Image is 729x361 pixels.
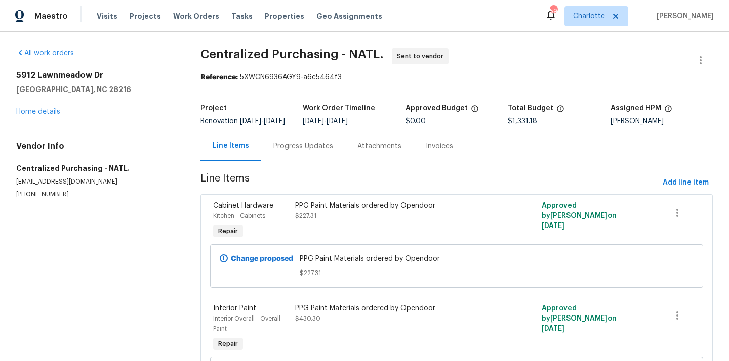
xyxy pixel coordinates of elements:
h2: 5912 Lawnmeadow Dr [16,70,176,80]
a: Home details [16,108,60,115]
span: $227.31 [300,268,614,278]
span: Maestro [34,11,68,21]
h5: Assigned HPM [611,105,661,112]
h5: [GEOGRAPHIC_DATA], NC 28216 [16,84,176,95]
div: 5XWCN6936AGY9-a6e5464f3 [200,72,713,82]
div: 59 [550,6,557,16]
b: Reference: [200,74,238,81]
span: [DATE] [264,118,285,125]
p: [EMAIL_ADDRESS][DOMAIN_NAME] [16,177,176,186]
h4: Vendor Info [16,141,176,151]
span: [DATE] [327,118,348,125]
div: PPG Paint Materials ordered by Opendoor [295,201,495,211]
span: $0.00 [406,118,426,125]
span: Renovation [200,118,285,125]
span: [DATE] [303,118,324,125]
span: Centralized Purchasing - NATL. [200,48,384,60]
span: Interior Paint [213,305,256,312]
div: Invoices [426,141,453,151]
span: Geo Assignments [316,11,382,21]
span: The hpm assigned to this work order. [664,105,672,118]
span: $227.31 [295,213,316,219]
div: PPG Paint Materials ordered by Opendoor [295,303,495,313]
span: Line Items [200,173,659,192]
span: Approved by [PERSON_NAME] on [542,305,617,332]
h5: Centralized Purchasing - NATL. [16,163,176,173]
button: Add line item [659,173,713,192]
span: Work Orders [173,11,219,21]
span: Tasks [231,13,253,20]
div: [PERSON_NAME] [611,118,713,125]
span: $1,331.18 [508,118,537,125]
span: Visits [97,11,117,21]
span: [DATE] [240,118,261,125]
span: The total cost of line items that have been proposed by Opendoor. This sum includes line items th... [556,105,564,118]
span: [PERSON_NAME] [653,11,714,21]
span: [DATE] [542,325,564,332]
p: [PHONE_NUMBER] [16,190,176,199]
span: Cabinet Hardware [213,202,273,209]
span: Projects [130,11,161,21]
span: Add line item [663,176,709,189]
a: All work orders [16,50,74,57]
div: Progress Updates [273,141,333,151]
span: Interior Overall - Overall Paint [213,315,280,332]
h5: Approved Budget [406,105,468,112]
h5: Total Budget [508,105,553,112]
span: Approved by [PERSON_NAME] on [542,202,617,230]
span: - [303,118,348,125]
span: Repair [214,226,242,236]
span: [DATE] [542,222,564,230]
span: - [240,118,285,125]
span: $430.30 [295,315,320,322]
b: Change proposed [231,255,293,262]
span: Repair [214,339,242,349]
h5: Project [200,105,227,112]
h5: Work Order Timeline [303,105,375,112]
span: Sent to vendor [397,51,448,61]
div: Line Items [213,141,249,151]
span: Kitchen - Cabinets [213,213,265,219]
span: Charlotte [573,11,605,21]
span: The total cost of line items that have been approved by both Opendoor and the Trade Partner. This... [471,105,479,118]
span: Properties [265,11,304,21]
div: Attachments [357,141,401,151]
span: PPG Paint Materials ordered by Opendoor [300,254,614,264]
